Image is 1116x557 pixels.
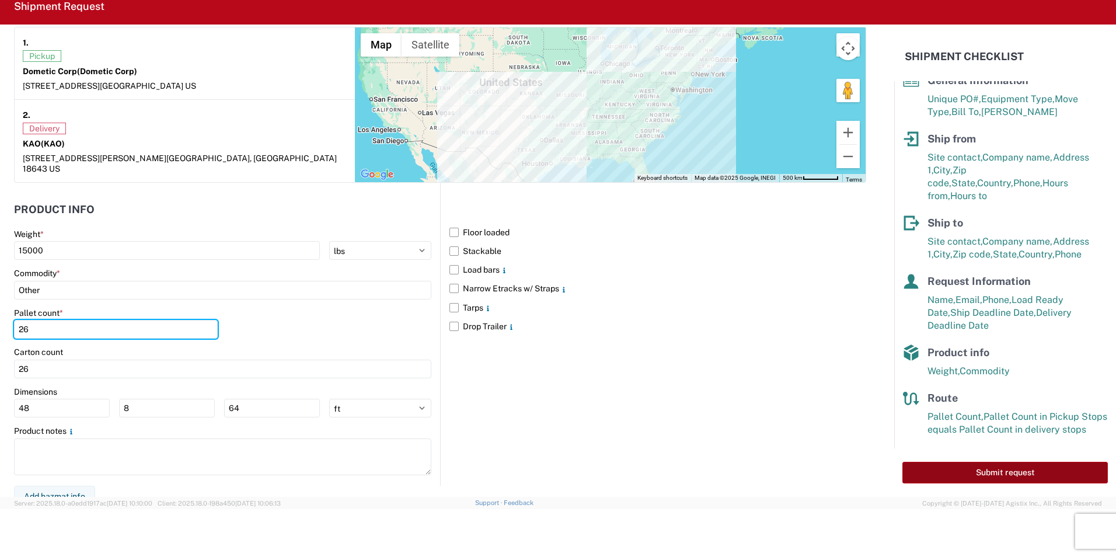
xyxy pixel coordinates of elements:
label: Pallet count [14,308,63,318]
label: Narrow Etracks w/ Straps [449,279,866,298]
span: Country, [1019,249,1055,260]
span: Delivery [23,123,66,134]
label: Tarps [449,298,866,317]
button: Map camera controls [836,37,860,60]
span: Ship Deadline Date, [950,307,1036,318]
span: City, [933,249,953,260]
label: Dimensions [14,387,57,397]
h2: Product Info [14,204,95,215]
span: Map data ©2025 Google, INEGI [695,175,776,181]
span: Unique PO#, [927,93,981,105]
span: Email, [955,294,982,305]
a: Feedback [504,499,533,506]
button: Map Scale: 500 km per 58 pixels [779,174,842,182]
span: [STREET_ADDRESS] [23,81,100,90]
strong: KAO [23,139,65,148]
label: Load bars [449,260,866,279]
span: [GEOGRAPHIC_DATA], [GEOGRAPHIC_DATA] 18643 US [23,154,337,173]
span: Country, [977,177,1013,189]
button: Keyboard shortcuts [637,174,688,182]
span: Site contact, [927,236,982,247]
span: Company name, [982,152,1053,163]
span: Request Information [927,275,1031,287]
button: Show satellite imagery [402,33,459,57]
span: (Dometic Corp) [77,67,137,76]
button: Submit request [902,462,1108,483]
input: H [224,399,320,417]
span: Pallet Count in Pickup Stops equals Pallet Count in delivery stops [927,411,1107,435]
strong: Dometic Corp [23,67,137,76]
a: Support [475,499,504,506]
span: Pickup [23,50,61,62]
label: Commodity [14,268,60,278]
label: Stackable [449,242,866,260]
span: 500 km [783,175,803,181]
label: Floor loaded [449,223,866,242]
button: Drag Pegman onto the map to open Street View [836,79,860,102]
strong: 1. [23,36,29,50]
strong: 2. [23,108,30,123]
span: (KAO) [41,139,65,148]
span: City, [933,165,953,176]
span: State, [993,249,1019,260]
input: L [14,399,110,417]
span: [DATE] 10:10:00 [107,500,152,507]
span: Route [927,392,958,404]
span: Site contact, [927,152,982,163]
input: W [119,399,215,417]
span: [GEOGRAPHIC_DATA] US [100,81,196,90]
span: Bill To, [951,106,981,117]
a: Terms [846,176,862,183]
label: Drop Trailer [449,317,866,336]
label: Product notes [14,426,76,436]
span: Pallet Count, [927,411,984,422]
button: Zoom in [836,121,860,144]
h2: Shipment Checklist [905,50,1024,64]
a: Open this area in Google Maps (opens a new window) [358,167,396,182]
span: Commodity [960,365,1010,377]
span: Zip code, [953,249,993,260]
span: [DATE] 10:06:13 [235,500,281,507]
span: Phone, [982,294,1012,305]
span: [PERSON_NAME] [981,106,1058,117]
span: Client: 2025.18.0-198a450 [158,500,281,507]
label: Carton count [14,347,63,357]
span: [STREET_ADDRESS][PERSON_NAME] [23,154,166,163]
span: Server: 2025.18.0-a0edd1917ac [14,500,152,507]
span: State, [951,177,977,189]
button: Add hazmat info [14,486,95,507]
span: Product info [927,346,989,358]
span: Hours to [950,190,987,201]
span: Weight, [927,365,960,377]
label: Weight [14,229,44,239]
button: Zoom out [836,145,860,168]
span: Phone [1055,249,1082,260]
button: Toggle fullscreen view [836,33,860,57]
span: Equipment Type, [981,93,1055,105]
span: Company name, [982,236,1053,247]
span: Ship from [927,133,976,145]
button: Show street map [361,33,402,57]
img: Google [358,167,396,182]
span: Copyright © [DATE]-[DATE] Agistix Inc., All Rights Reserved [922,498,1102,509]
span: Ship to [927,217,963,229]
span: Name, [927,294,955,305]
span: Phone, [1013,177,1042,189]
